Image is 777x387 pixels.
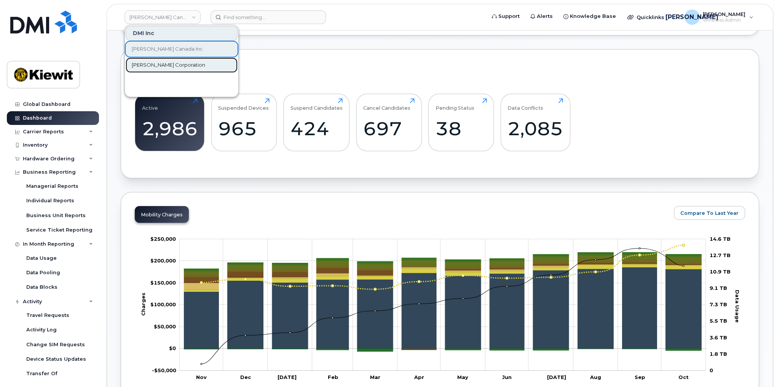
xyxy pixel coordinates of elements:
[150,301,176,307] g: $0
[710,367,713,373] tspan: 0
[558,9,621,24] a: Knowledge Base
[710,252,731,258] tspan: 12.7 TB
[537,13,553,20] span: Alerts
[184,255,701,275] g: HST
[703,17,745,23] span: Wireless Admin
[132,61,205,69] span: [PERSON_NAME] Corporation
[363,117,415,140] div: 697
[126,58,238,73] a: [PERSON_NAME] Corporation
[169,345,176,351] tspan: $0
[570,13,616,20] span: Knowledge Base
[507,98,563,147] a: Data Conflicts2,085
[678,374,689,380] tspan: Oct
[525,9,558,24] a: Alerts
[290,98,343,147] a: Suspend Candidates424
[140,293,146,316] tspan: Charges
[196,374,206,380] tspan: Nov
[184,265,701,291] g: Roaming
[152,367,176,373] tspan: -$50,000
[436,98,474,111] div: Pending Status
[142,98,198,147] a: Active2,986
[184,349,701,351] g: Credits
[457,374,468,380] tspan: May
[665,13,718,22] span: [PERSON_NAME]
[290,98,343,111] div: Suspend Candidates
[184,252,701,270] g: QST
[547,374,566,380] tspan: [DATE]
[184,264,701,290] g: Data
[150,257,176,264] tspan: $200,000
[710,318,727,324] tspan: 5.5 TB
[278,374,297,380] tspan: [DATE]
[436,98,487,147] a: Pending Status38
[126,42,238,57] a: [PERSON_NAME] Canada Inc
[744,354,771,381] iframe: Messenger Launcher
[124,10,201,24] a: Kiewit Canada Inc
[184,260,701,277] g: GST
[184,264,701,289] g: Cancellation
[637,14,664,20] span: Quicklinks
[154,323,176,329] g: $0
[370,374,380,380] tspan: Mar
[589,374,601,380] tspan: Aug
[150,257,176,264] g: $0
[142,117,198,140] div: 2,986
[240,374,251,380] tspan: Dec
[152,367,176,373] g: $0
[498,13,520,20] span: Support
[436,117,487,140] div: 38
[218,117,270,140] div: 965
[710,269,731,275] tspan: 10.9 TB
[150,236,176,242] tspan: $250,000
[734,290,740,323] tspan: Data Usage
[363,98,410,111] div: Cancel Candidates
[710,334,727,340] tspan: 3.6 TB
[710,350,727,357] tspan: 1.8 TB
[290,117,343,140] div: 424
[154,323,176,329] tspan: $50,000
[679,10,759,25] div: Jonathan Ayala
[502,374,511,380] tspan: Jun
[413,374,424,380] tspan: Apr
[710,301,727,307] tspan: 7.3 TB
[150,236,176,242] g: $0
[507,98,543,111] div: Data Conflicts
[142,98,158,111] div: Active
[507,117,563,140] div: 2,085
[150,301,176,307] tspan: $100,000
[634,374,645,380] tspan: Sep
[703,11,745,17] span: [PERSON_NAME]
[327,374,338,380] tspan: Feb
[150,280,176,286] g: $0
[710,285,727,291] tspan: 9.1 TB
[674,206,745,220] button: Compare To Last Year
[126,26,238,41] div: DMI Inc
[218,98,270,147] a: Suspended Devices965
[184,267,701,349] g: Rate Plan
[487,9,525,24] a: Support
[363,98,415,147] a: Cancel Candidates697
[710,236,731,242] tspan: 14.6 TB
[150,280,176,286] tspan: $150,000
[211,10,326,24] input: Find something...
[184,254,701,272] g: PST
[132,45,203,53] span: [PERSON_NAME] Canada Inc
[680,209,739,217] span: Compare To Last Year
[622,10,678,25] div: Quicklinks
[218,98,269,111] div: Suspended Devices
